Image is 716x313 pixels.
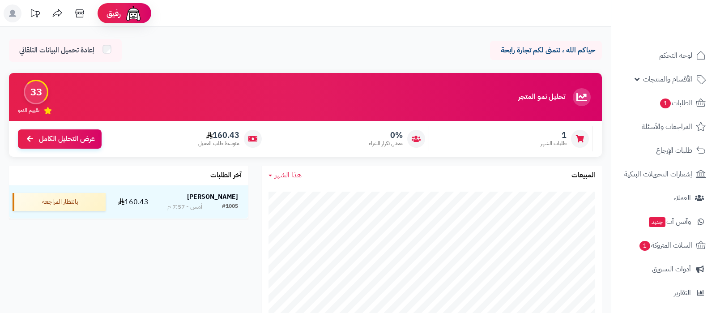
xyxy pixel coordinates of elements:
span: الأقسام والمنتجات [643,73,692,86]
a: المراجعات والأسئلة [617,116,711,137]
span: 1 [639,241,650,251]
span: معدل تكرار الشراء [369,140,403,147]
span: أدوات التسويق [652,263,691,275]
h3: آخر الطلبات [210,172,242,180]
div: #1005 [222,202,238,211]
span: السلات المتروكة [639,239,692,252]
span: تقييم النمو [18,107,39,114]
a: العملاء [617,187,711,209]
span: طلبات الشهر [541,140,567,147]
img: logo-2.png [655,25,707,44]
strong: [PERSON_NAME] [187,192,238,202]
span: 0% [369,130,403,140]
a: وآتس آبجديد [617,211,711,232]
span: التقارير [674,287,691,299]
span: لوحة التحكم [659,49,692,62]
a: أدوات التسويق [617,258,711,280]
p: حياكم الله ، نتمنى لكم تجارة رابحة [497,45,595,56]
a: السلات المتروكة1 [617,235,711,256]
span: 1 [660,99,671,108]
a: إشعارات التحويلات البنكية [617,163,711,185]
img: ai-face.png [124,4,142,22]
a: هذا الشهر [268,170,302,180]
span: متوسط طلب العميل [198,140,239,147]
span: هذا الشهر [275,170,302,180]
td: 160.43 [109,185,157,219]
span: العملاء [673,192,691,204]
span: 1 [541,130,567,140]
span: رفيق [107,8,121,19]
a: الطلبات1 [617,92,711,114]
div: أمس - 7:57 م [167,202,202,211]
span: إشعارات التحويلات البنكية [624,168,692,180]
span: عرض التحليل الكامل [39,134,95,144]
span: المراجعات والأسئلة [642,120,692,133]
a: تحديثات المنصة [24,4,46,25]
a: طلبات الإرجاع [617,140,711,161]
span: طلبات الإرجاع [656,144,692,157]
a: لوحة التحكم [617,45,711,66]
h3: تحليل نمو المتجر [518,93,565,101]
a: التقارير [617,282,711,304]
span: جديد [649,217,665,227]
span: إعادة تحميل البيانات التلقائي [19,45,94,56]
h3: المبيعات [571,172,595,180]
div: بانتظار المراجعة [13,193,106,211]
span: وآتس آب [648,215,691,228]
span: الطلبات [659,97,692,109]
a: عرض التحليل الكامل [18,129,102,149]
span: 160.43 [198,130,239,140]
